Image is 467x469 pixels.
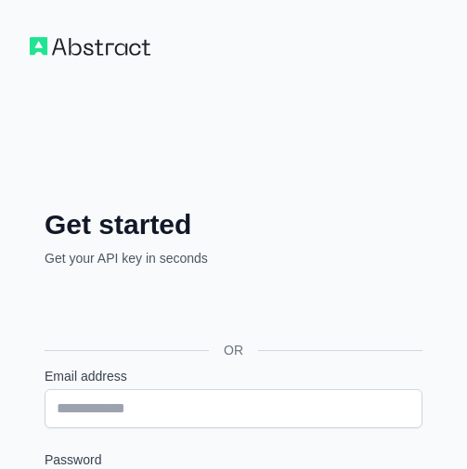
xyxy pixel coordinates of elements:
label: Email address [45,367,422,385]
span: OR [209,341,258,359]
label: Password [45,450,422,469]
iframe: Sign in with Google Button [35,288,332,329]
p: Get your API key in seconds [45,249,422,267]
h2: Get started [45,208,422,241]
img: Workflow [30,37,150,56]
